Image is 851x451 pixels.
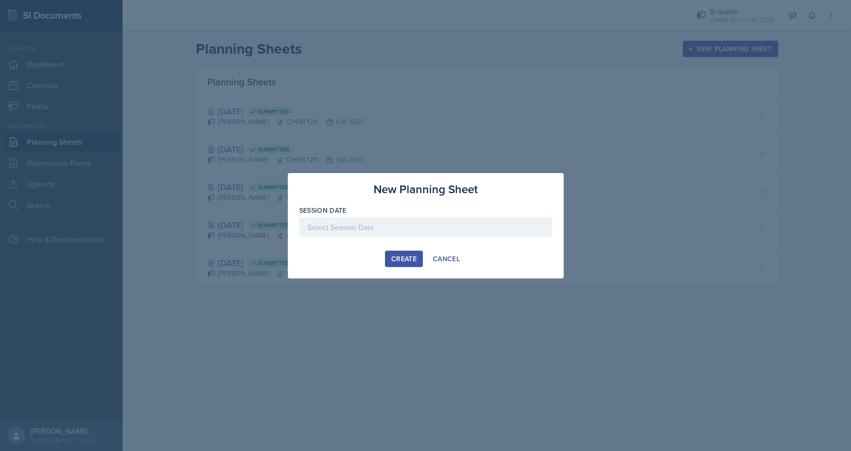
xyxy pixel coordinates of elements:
div: Cancel [433,255,460,263]
button: Cancel [427,251,466,267]
div: Create [391,255,417,263]
button: Create [385,251,423,267]
h3: New Planning Sheet [374,181,478,198]
label: Session Date [299,206,347,215]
